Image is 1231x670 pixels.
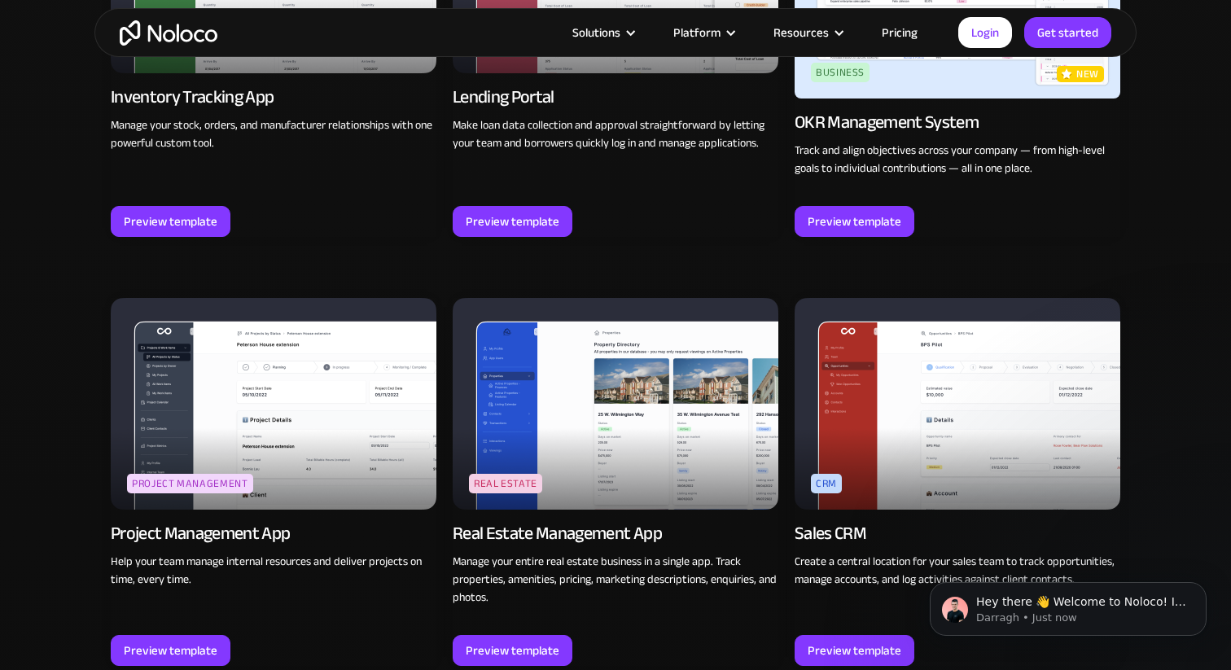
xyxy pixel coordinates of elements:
[466,640,559,661] div: Preview template
[795,522,866,545] div: Sales CRM
[572,22,620,43] div: Solutions
[808,211,901,232] div: Preview template
[795,298,1120,666] a: CRMSales CRMCreate a central location for your sales team to track opportunities, manage accounts...
[552,22,653,43] div: Solutions
[111,85,274,108] div: Inventory Tracking App
[124,640,217,661] div: Preview template
[127,474,253,493] div: Project Management
[795,553,1120,589] p: Create a central location for your sales team to track opportunities, manage accounts, and log ac...
[905,548,1231,662] iframe: Intercom notifications message
[453,522,662,545] div: Real Estate Management App
[111,298,436,666] a: Project ManagementProject Management AppHelp your team manage internal resources and deliver proj...
[1024,17,1111,48] a: Get started
[773,22,829,43] div: Resources
[1076,66,1099,82] p: new
[469,474,542,493] div: Real Estate
[811,63,870,82] div: Business
[653,22,753,43] div: Platform
[453,298,778,666] a: Real EstateReal Estate Management AppManage your entire real estate business in a single app. Tra...
[861,22,938,43] a: Pricing
[795,111,979,134] div: OKR Management System
[466,211,559,232] div: Preview template
[111,553,436,589] p: Help your team manage internal resources and deliver projects on time, every time.
[808,640,901,661] div: Preview template
[453,553,778,607] p: Manage your entire real estate business in a single app. Track properties, amenities, pricing, ma...
[753,22,861,43] div: Resources
[111,116,436,152] p: Manage your stock, orders, and manufacturer relationships with one powerful custom tool.
[124,211,217,232] div: Preview template
[673,22,721,43] div: Platform
[795,142,1120,177] p: Track and align objectives across your company — from high-level goals to individual contribution...
[453,116,778,152] p: Make loan data collection and approval straightforward by letting your team and borrowers quickly...
[120,20,217,46] a: home
[111,522,290,545] div: Project Management App
[958,17,1012,48] a: Login
[453,85,554,108] div: Lending Portal
[811,474,842,493] div: CRM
